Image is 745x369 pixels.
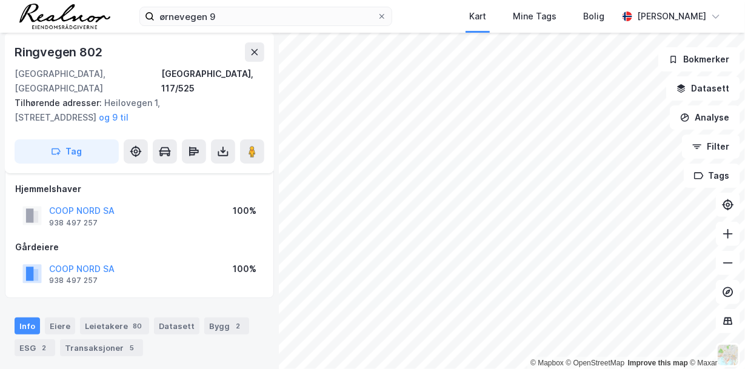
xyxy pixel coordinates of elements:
[682,135,740,159] button: Filter
[45,317,75,334] div: Eiere
[15,98,104,108] span: Tilhørende adresser:
[80,317,149,334] div: Leietakere
[204,317,249,334] div: Bygg
[154,317,199,334] div: Datasett
[658,47,740,71] button: Bokmerker
[15,96,255,125] div: Heilovegen 1, [STREET_ADDRESS]
[161,67,264,96] div: [GEOGRAPHIC_DATA], 117/525
[130,320,144,332] div: 80
[15,339,55,356] div: ESG
[15,42,104,62] div: Ringvegen 802
[49,218,98,228] div: 938 497 257
[233,204,256,218] div: 100%
[670,105,740,130] button: Analyse
[15,139,119,164] button: Tag
[530,359,564,367] a: Mapbox
[469,9,486,24] div: Kart
[38,342,50,354] div: 2
[583,9,604,24] div: Bolig
[233,262,256,276] div: 100%
[232,320,244,332] div: 2
[628,359,688,367] a: Improve this map
[60,339,143,356] div: Transaksjoner
[513,9,556,24] div: Mine Tags
[684,311,745,369] iframe: Chat Widget
[15,317,40,334] div: Info
[19,4,110,29] img: realnor-logo.934646d98de889bb5806.png
[15,240,264,254] div: Gårdeiere
[684,311,745,369] div: Kontrollprogram for chat
[126,342,138,354] div: 5
[684,164,740,188] button: Tags
[49,276,98,285] div: 938 497 257
[15,67,161,96] div: [GEOGRAPHIC_DATA], [GEOGRAPHIC_DATA]
[566,359,625,367] a: OpenStreetMap
[15,182,264,196] div: Hjemmelshaver
[155,7,377,25] input: Søk på adresse, matrikkel, gårdeiere, leietakere eller personer
[666,76,740,101] button: Datasett
[637,9,706,24] div: [PERSON_NAME]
